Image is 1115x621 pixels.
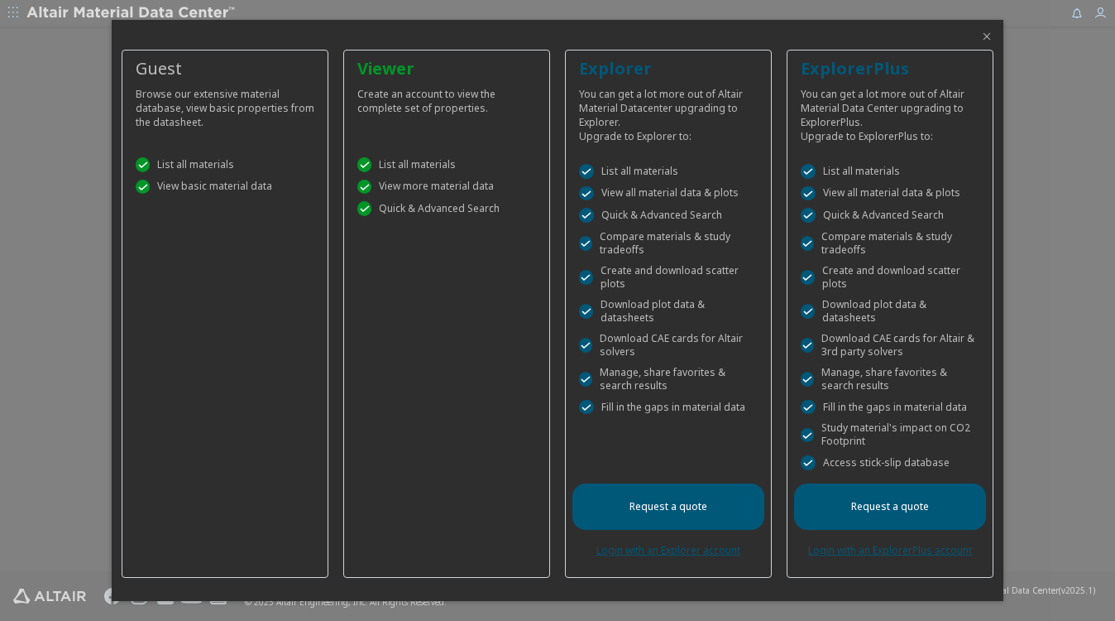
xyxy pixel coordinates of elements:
[801,57,979,80] div: ExplorerPlus
[579,400,594,415] div: 
[579,208,758,223] div: Quick & Advanced Search
[579,186,594,201] div: 
[801,366,979,392] div: Manage, share favorites & search results
[801,270,815,285] div: 
[801,455,816,470] div: 
[801,236,814,251] div: 
[357,201,372,216] div: 
[801,186,816,201] div: 
[808,543,972,557] a: Login with an ExplorerPlus account
[357,180,536,195] div: View more material data
[794,484,986,530] a: Request a quote
[801,80,979,143] div: You can get a lot more out of Altair Material Data Center upgrading to ExplorerPlus. Upgrade to E...
[801,264,979,291] div: Create and download scatter plots
[579,208,594,223] div: 
[136,180,314,195] div: View basic material data
[801,332,979,359] div: Download CAE cards for Altair & 3rd party solvers
[136,80,314,129] div: Browse our extensive material database, view basic properties from the datasheet.
[579,57,758,80] div: Explorer
[801,372,814,387] div: 
[357,157,372,172] div: 
[579,338,592,353] div: 
[136,180,151,195] div: 
[801,421,979,448] div: Study material's impact on CO2 Footprint
[579,304,593,319] div: 
[801,455,979,470] div: Access stick-slip database
[579,164,594,179] div: 
[579,366,758,392] div: Manage, share favorites & search results
[579,298,758,325] div: Download plot data & datasheets
[801,186,979,201] div: View all material data & plots
[801,230,979,257] div: Compare materials & study tradeoffs
[357,80,536,115] div: Create an account to view the complete set of properties.
[801,208,816,223] div: 
[801,428,814,443] div: 
[980,30,993,43] button: Close
[801,208,979,223] div: Quick & Advanced Search
[579,400,758,415] div: Fill in the gaps in material data
[572,484,764,530] a: Request a quote
[801,304,815,319] div: 
[136,157,314,172] div: List all materials
[579,332,758,359] div: Download CAE cards for Altair solvers
[579,236,592,251] div: 
[801,164,979,179] div: List all materials
[579,80,758,143] div: You can get a lot more out of Altair Material Datacenter upgrading to Explorer. Upgrade to Explor...
[136,57,314,80] div: Guest
[801,400,979,415] div: Fill in the gaps in material data
[357,57,536,80] div: Viewer
[357,201,536,216] div: Quick & Advanced Search
[801,338,814,353] div: 
[579,270,593,285] div: 
[579,164,758,179] div: List all materials
[136,157,151,172] div: 
[579,230,758,257] div: Compare materials & study tradeoffs
[357,180,372,195] div: 
[596,543,740,557] a: Login with an Explorer account
[357,157,536,172] div: List all materials
[579,186,758,201] div: View all material data & plots
[579,264,758,291] div: Create and download scatter plots
[579,372,592,387] div: 
[801,164,816,179] div: 
[801,298,979,325] div: Download plot data & datasheets
[801,400,816,415] div: 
